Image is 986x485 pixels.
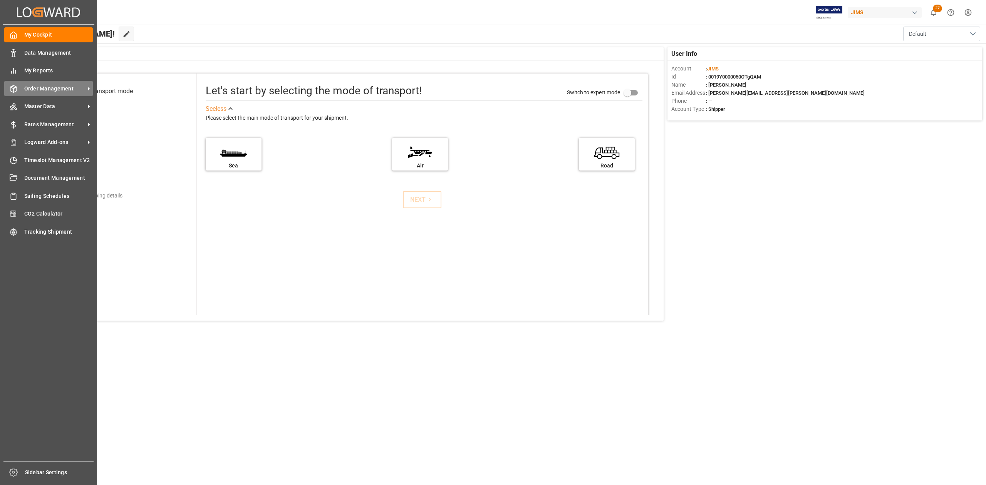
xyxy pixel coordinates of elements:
[4,63,93,78] a: My Reports
[24,228,93,236] span: Tracking Shipment
[583,162,631,170] div: Road
[909,30,926,38] span: Default
[206,114,642,123] div: Please select the main mode of transport for your shipment.
[396,162,444,170] div: Air
[671,81,706,89] span: Name
[933,5,942,12] span: 27
[4,152,93,167] a: Timeslot Management V2
[24,210,93,218] span: CO2 Calculator
[24,85,85,93] span: Order Management
[4,224,93,239] a: Tracking Shipment
[706,106,725,112] span: : Shipper
[671,89,706,97] span: Email Address
[707,66,719,72] span: JIMS
[24,192,93,200] span: Sailing Schedules
[210,162,258,170] div: Sea
[816,6,842,19] img: Exertis%20JAM%20-%20Email%20Logo.jpg_1722504956.jpg
[903,27,980,41] button: open menu
[73,87,133,96] div: Select transport mode
[671,65,706,73] span: Account
[671,49,697,59] span: User Info
[706,82,746,88] span: : [PERSON_NAME]
[74,192,122,200] div: Add shipping details
[24,120,85,129] span: Rates Management
[942,4,959,21] button: Help Center
[4,27,93,42] a: My Cockpit
[4,188,93,203] a: Sailing Schedules
[24,67,93,75] span: My Reports
[925,4,942,21] button: show 27 new notifications
[706,66,719,72] span: :
[24,138,85,146] span: Logward Add-ons
[25,468,94,477] span: Sidebar Settings
[567,89,620,95] span: Switch to expert mode
[706,90,865,96] span: : [PERSON_NAME][EMAIL_ADDRESS][PERSON_NAME][DOMAIN_NAME]
[403,191,441,208] button: NEXT
[706,98,712,104] span: : —
[4,45,93,60] a: Data Management
[410,195,434,204] div: NEXT
[848,5,925,20] button: JIMS
[24,102,85,110] span: Master Data
[671,97,706,105] span: Phone
[4,206,93,221] a: CO2 Calculator
[206,83,422,99] div: Let's start by selecting the mode of transport!
[706,74,761,80] span: : 0019Y0000050OTgQAM
[24,31,93,39] span: My Cockpit
[848,7,922,18] div: JIMS
[24,49,93,57] span: Data Management
[24,156,93,164] span: Timeslot Management V2
[206,104,226,114] div: See less
[4,171,93,186] a: Document Management
[24,174,93,182] span: Document Management
[671,73,706,81] span: Id
[671,105,706,113] span: Account Type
